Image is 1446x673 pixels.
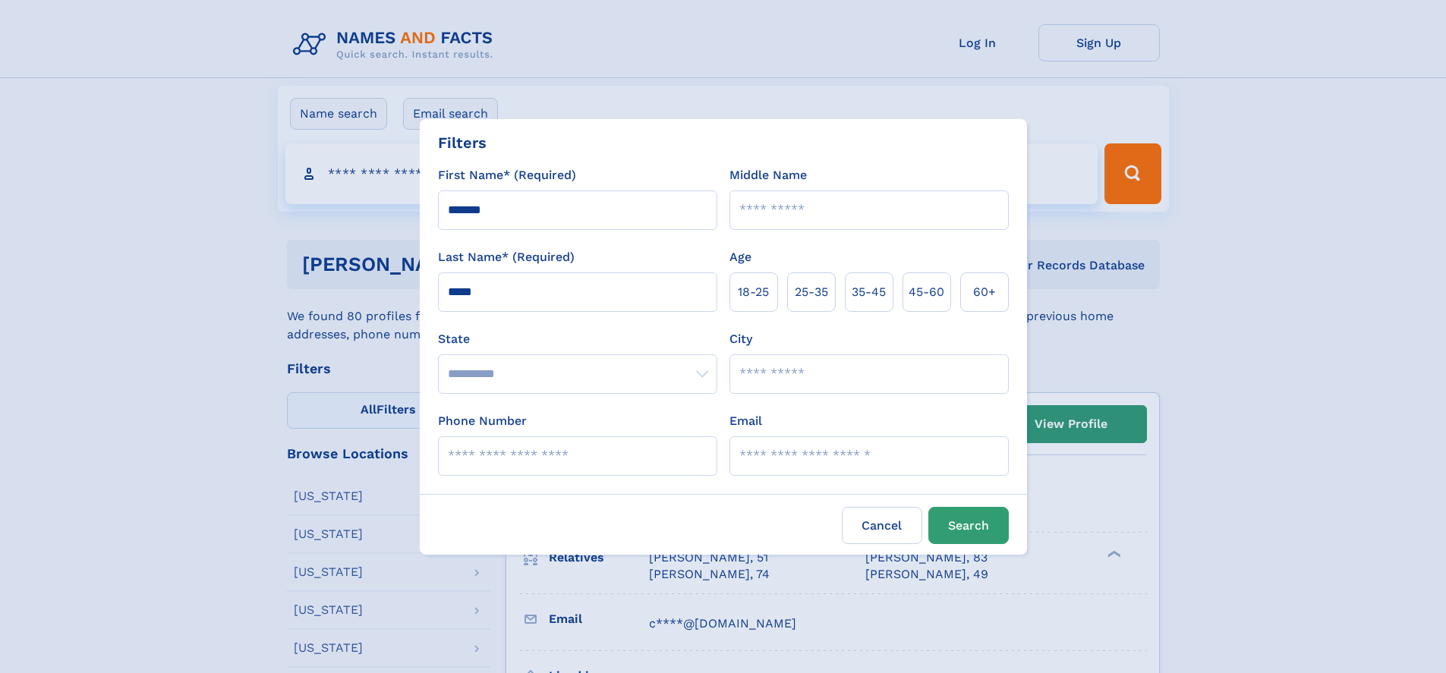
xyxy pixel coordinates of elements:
[842,507,922,544] label: Cancel
[738,283,769,301] span: 18‑25
[438,248,575,266] label: Last Name* (Required)
[852,283,886,301] span: 35‑45
[928,507,1009,544] button: Search
[909,283,944,301] span: 45‑60
[729,330,752,348] label: City
[438,330,717,348] label: State
[729,412,762,430] label: Email
[973,283,996,301] span: 60+
[729,248,751,266] label: Age
[438,166,576,184] label: First Name* (Required)
[438,131,487,154] div: Filters
[795,283,828,301] span: 25‑35
[438,412,527,430] label: Phone Number
[729,166,807,184] label: Middle Name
